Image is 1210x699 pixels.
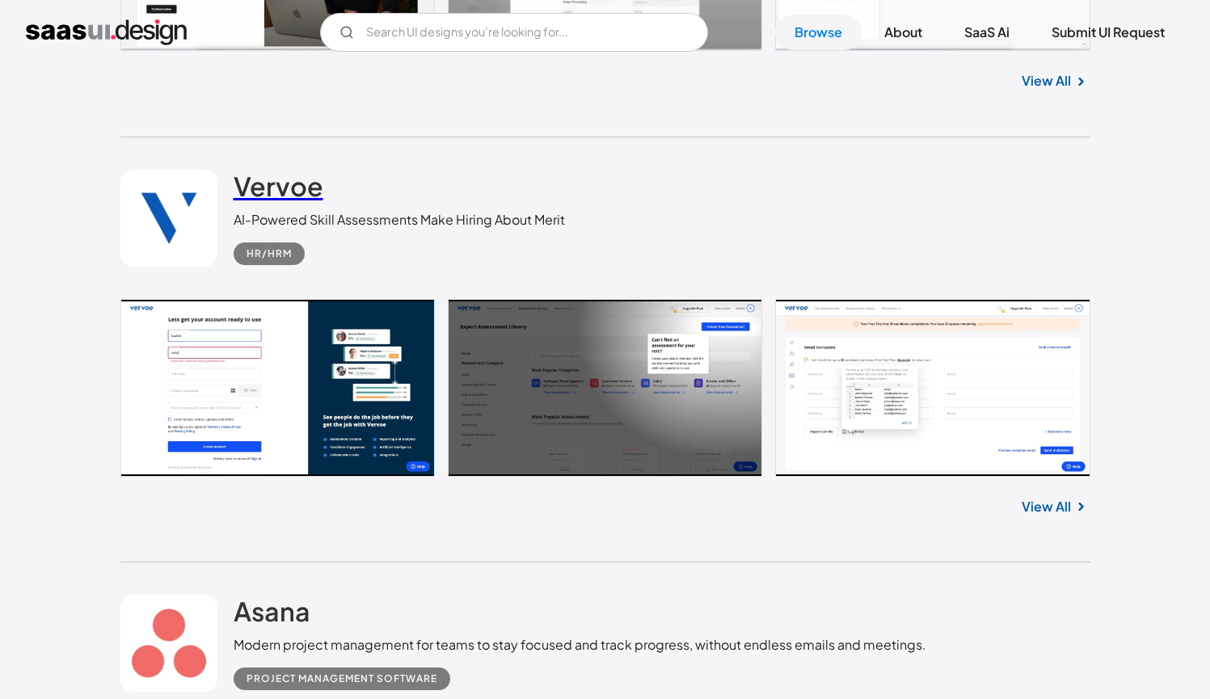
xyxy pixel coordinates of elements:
[775,15,862,50] a: Browse
[1022,71,1071,91] a: View All
[320,13,708,52] input: Search UI designs you're looking for...
[1032,15,1184,50] a: Submit UI Request
[234,635,926,655] div: Modern project management for teams to stay focused and track progress, without endless emails an...
[234,595,310,635] a: Asana
[234,595,310,627] h2: Asana
[945,15,1029,50] a: SaaS Ai
[234,210,565,229] div: AI-Powered Skill Assessments Make Hiring About Merit
[234,170,323,210] a: Vervoe
[247,244,292,263] div: HR/HRM
[320,13,708,52] form: Email Form
[865,15,942,50] a: About
[247,669,437,688] div: Project Management Software
[234,170,323,202] h2: Vervoe
[26,19,187,45] a: home
[1022,497,1071,516] a: View All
